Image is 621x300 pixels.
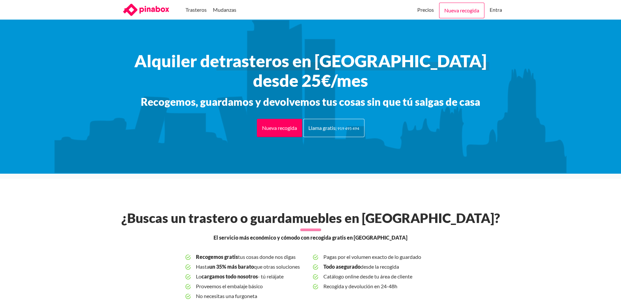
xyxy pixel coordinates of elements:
[196,254,238,260] b: Recogemos gratis
[196,252,308,262] span: tus cosas donde nos digas
[201,273,258,279] b: cargamos todo nosotros
[335,126,359,131] small: | 919 495 494
[439,3,484,18] a: Nueva recogida
[303,119,364,137] a: Llama gratis| 919 495 494
[219,51,487,71] span: trasteros en [GEOGRAPHIC_DATA]‎
[323,263,361,270] b: Todo asegurado
[257,119,302,137] a: Nueva recogida
[323,262,435,272] span: desde la recogida
[323,272,435,281] span: Catálogo online desde tu área de cliente
[196,281,308,291] span: Proveemos el embalaje básico
[214,234,407,242] span: El servicio más económico y cómodo con recogida gratis en [GEOGRAPHIC_DATA]‎
[323,281,435,291] span: Recogida y devolución en 24-48h
[209,263,254,270] b: un 35% más barato
[323,252,435,262] span: Pagas por el volumen exacto de lo guardado
[118,210,504,226] h2: ¿Buscas un trastero o guardamuebles en [GEOGRAPHIC_DATA]‎?
[196,262,308,272] span: Hasta que otras soluciones
[115,51,506,90] h1: Alquiler de desde 25€/mes
[115,95,506,108] h3: Recogemos, guardamos y devolvemos tus cosas sin que tú salgas de casa
[196,272,308,281] span: Lo - tú relájate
